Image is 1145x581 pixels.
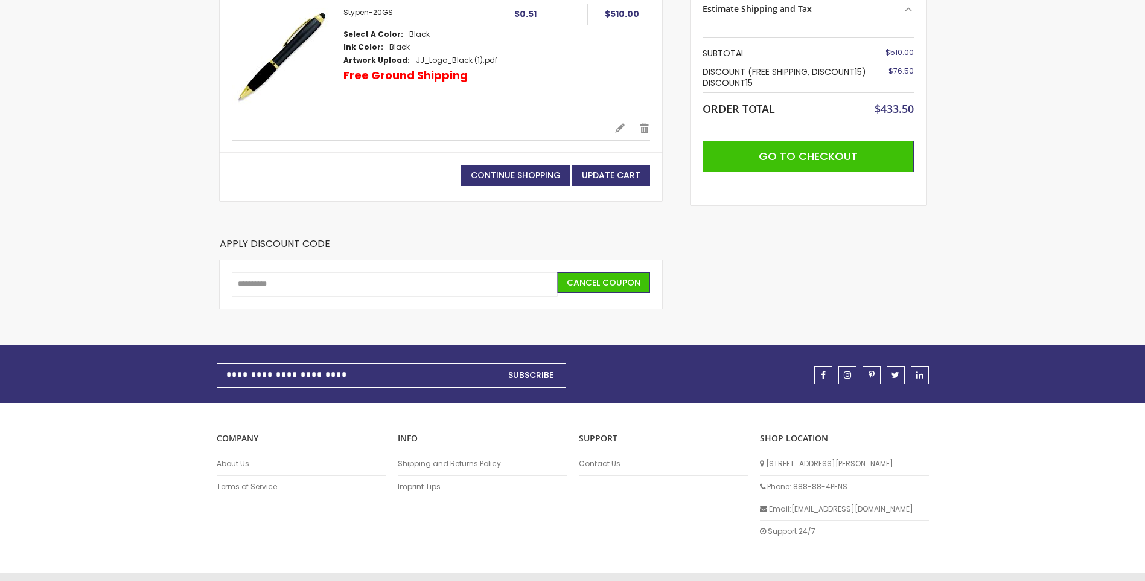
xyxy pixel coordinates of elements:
span: $510.00 [885,47,914,57]
span: $0.51 [514,8,537,20]
a: Continue Shopping [461,165,570,186]
dt: Artwork Upload [343,56,410,65]
p: SHOP LOCATION [760,433,929,445]
a: About Us [217,459,386,469]
button: Cancel Coupon [557,272,650,294]
a: twitter [887,366,905,384]
strong: Order Total [703,100,775,116]
span: linkedin [916,371,923,379]
li: Email: [EMAIL_ADDRESS][DOMAIN_NAME] [760,498,929,521]
dt: Select A Color [343,30,403,39]
li: Support 24/7 [760,521,929,542]
strong: Estimate Shipping and Tax [703,3,812,14]
a: Stypen-20GS [343,7,393,18]
a: Imprint Tips [398,482,567,492]
span: pinterest [869,371,875,379]
a: Contact Us [579,459,748,469]
span: $433.50 [875,101,914,116]
button: Subscribe [496,363,566,388]
p: COMPANY [217,433,386,445]
li: [STREET_ADDRESS][PERSON_NAME] [760,453,929,475]
img: Stypen-20GS-Black [232,8,331,108]
a: facebook [814,366,832,384]
li: Phone: 888-88-4PENS [760,476,929,498]
span: -$76.50 [884,66,914,76]
span: Update Cart [582,169,640,181]
p: INFO [398,433,567,445]
button: Update Cart [572,165,650,186]
span: Continue Shopping [471,169,561,181]
a: Terms of Service [217,482,386,492]
a: Shipping and Returns Policy [398,459,567,469]
button: Go to Checkout [703,141,914,172]
dt: Ink Color [343,42,383,52]
span: Discount (FREE SHIPPING, DISCOUNT15) [703,66,866,78]
span: $510.00 [605,8,639,20]
span: facebook [821,371,826,379]
a: instagram [838,366,856,384]
a: Stypen-20GS-Black [232,8,343,110]
span: Cancel Coupon [567,277,640,289]
a: JJ_Logo_Black (1).pdf [416,55,497,65]
a: linkedin [911,366,929,384]
a: pinterest [863,366,881,384]
span: instagram [844,371,851,379]
span: Subscribe [508,369,553,381]
span: twitter [891,371,899,379]
strong: Apply Discount Code [220,237,330,260]
p: Support [579,433,748,445]
dd: Black [389,42,410,52]
dd: Black [409,30,430,39]
span: DISCOUNT15 [703,77,753,89]
th: Subtotal [703,44,875,63]
p: Free Ground Shipping [343,68,468,83]
span: Go to Checkout [759,149,858,164]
